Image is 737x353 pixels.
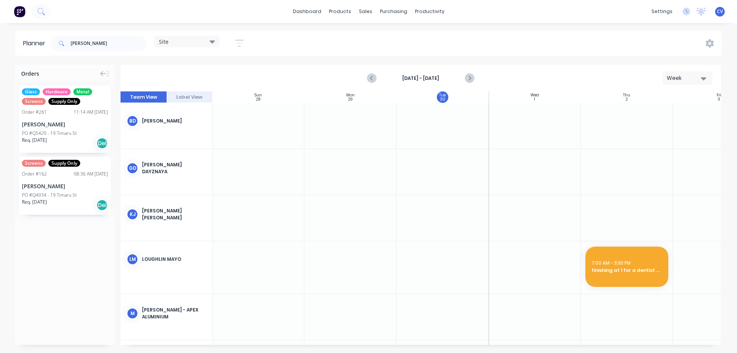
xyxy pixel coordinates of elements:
button: Label View [167,91,213,103]
span: Orders [21,70,39,78]
div: [PERSON_NAME] - Apex Aluminium [142,307,206,320]
div: 28 [256,98,260,101]
span: Site [159,38,169,46]
div: 29 [348,98,353,101]
div: [PERSON_NAME] [142,118,206,124]
a: dashboard [289,6,325,17]
div: [PERSON_NAME] [22,182,108,190]
span: Hardware [43,88,71,95]
div: sales [355,6,376,17]
div: 3 [717,98,720,101]
div: Sun [254,93,262,98]
div: 1 [534,98,535,101]
div: PO #Q4934 - 19 Timaru St [22,192,77,199]
strong: [DATE] - [DATE] [382,75,459,82]
div: 2 [626,98,628,101]
div: Thu [623,93,630,98]
img: Factory [14,6,25,17]
div: [PERSON_NAME] Dayznaya [142,161,206,175]
div: M [127,308,138,319]
div: PO #Q5420 - 19 Timaru St [22,130,77,137]
span: Screens [22,160,46,167]
div: productivity [411,6,448,17]
div: Tue [439,93,446,98]
div: products [325,6,355,17]
div: settings [648,6,676,17]
input: Search for orders... [71,36,147,51]
div: [PERSON_NAME] [PERSON_NAME] [142,207,206,221]
div: Del [96,199,108,211]
span: CV [717,8,723,15]
div: Order # 261 [22,109,47,116]
span: Req. [DATE] [22,199,47,206]
div: Fri [717,93,721,98]
div: 08:36 AM [DATE] [74,171,108,177]
div: Order # 162 [22,171,47,177]
span: finishing at 1 for a dentist appointment [592,267,662,274]
span: Supply Only [48,160,80,167]
div: 30 [440,98,445,101]
span: Supply Only [48,98,80,105]
span: Glass [22,88,40,95]
div: Del [96,138,108,149]
span: 7:00 AM - 3:30 PM [592,260,631,266]
div: Week [667,74,702,82]
div: [PERSON_NAME] [22,120,108,128]
span: Metal [73,88,92,95]
div: GD [127,162,138,174]
div: 11:14 AM [DATE] [74,109,108,116]
span: Screens [22,98,46,105]
div: LM [127,254,138,265]
button: Team View [121,91,167,103]
div: BD [127,115,138,127]
div: Loughlin Mayo [142,256,206,263]
div: purchasing [376,6,411,17]
div: Planner [23,39,49,48]
span: Req. [DATE] [22,137,47,144]
button: Week [663,71,712,85]
div: Mon [346,93,355,98]
div: KJ [127,209,138,220]
div: Wed [530,93,539,98]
